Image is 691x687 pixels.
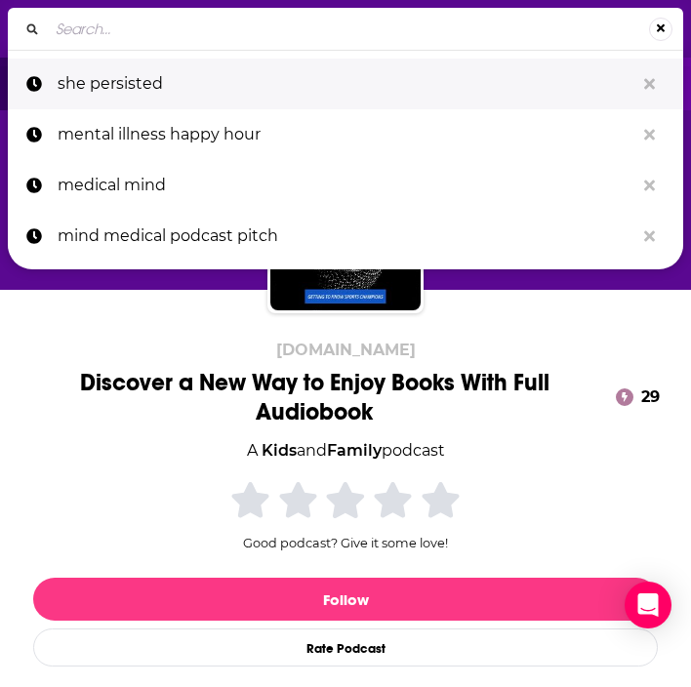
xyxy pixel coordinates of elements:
a: 29 [613,385,668,409]
p: mental illness happy hour [58,109,634,160]
span: [DOMAIN_NAME] [276,341,416,359]
a: mental illness happy hour [8,109,683,160]
a: Family [327,441,382,460]
span: and [297,441,327,460]
div: Open Intercom Messenger [625,582,671,628]
span: 29 [622,385,668,409]
p: medical mind [58,160,634,211]
a: she persisted [8,59,683,109]
a: medical mind [8,160,683,211]
div: A podcast [247,438,445,464]
div: Good podcast? Give it some love! [199,478,492,550]
p: mind medical podcast pitch [58,211,634,262]
a: mind medical podcast pitch [8,211,683,262]
p: she persisted [58,59,634,109]
a: Kids [262,441,297,460]
button: Follow [33,578,658,621]
div: Rate Podcast [33,628,658,667]
input: Search... [48,14,649,45]
div: Search... [8,8,683,50]
span: Good podcast? Give it some love! [243,536,448,550]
